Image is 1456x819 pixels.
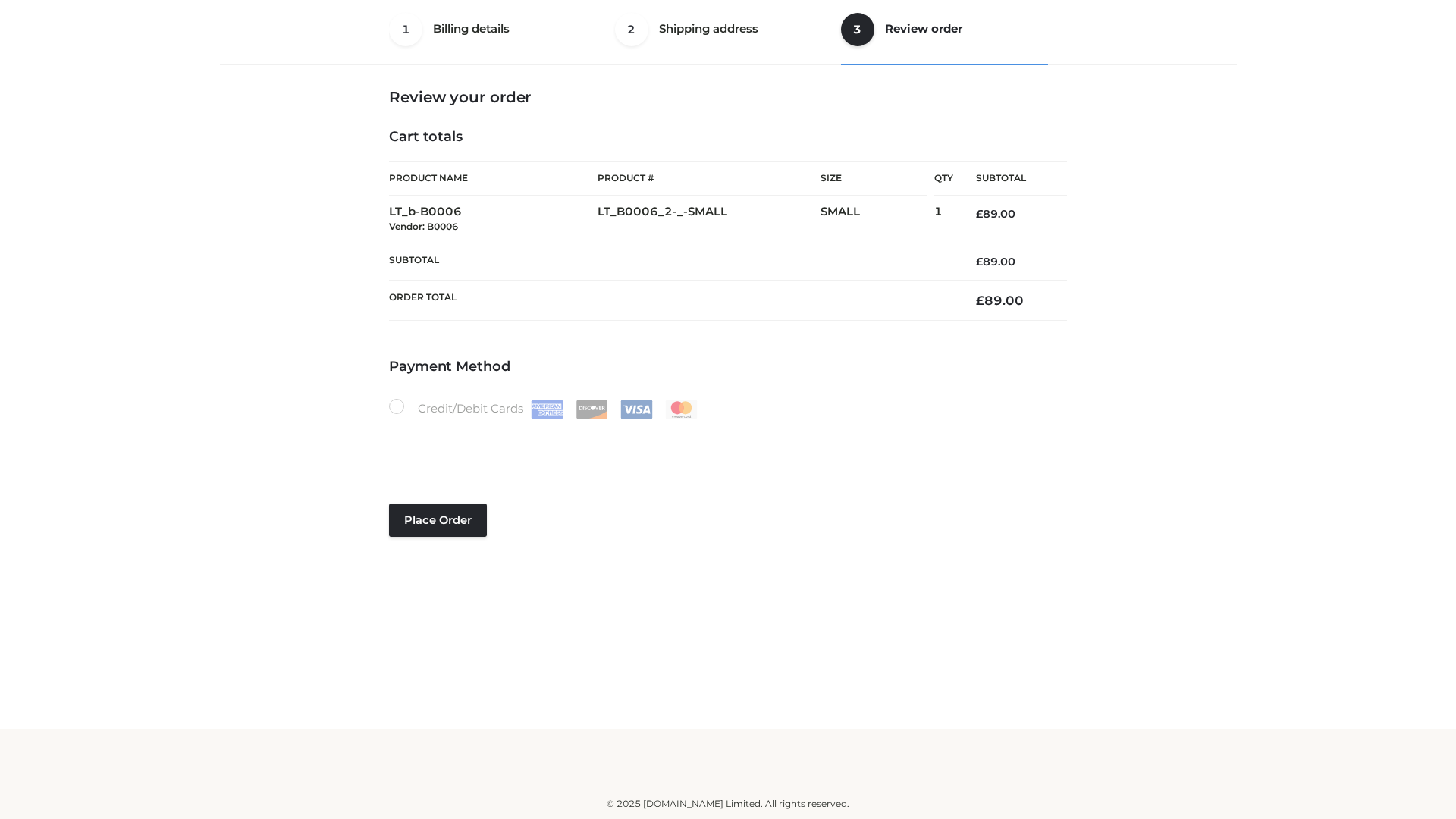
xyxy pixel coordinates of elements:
td: LT_b-B0006 [389,196,598,243]
th: Subtotal [389,243,953,280]
h3: Review your order [389,88,1067,106]
bdi: 89.00 [976,255,1015,268]
img: Mastercard [665,400,698,419]
bdi: 89.00 [976,293,1024,308]
th: Product # [598,161,821,196]
td: LT_B0006_2-_-SMALL [598,196,821,243]
th: Order Total [389,281,953,321]
th: Product Name [389,161,598,196]
img: Amex [531,400,563,419]
label: Credit/Debit Cards [389,399,699,419]
span: £ [976,255,983,268]
div: © 2025 [DOMAIN_NAME] Limited. All rights reserved. [225,796,1231,811]
h4: Cart totals [389,129,1067,146]
span: £ [976,293,984,308]
img: Discover [576,400,608,419]
button: Place order [389,504,487,537]
span: £ [976,207,983,221]
th: Subtotal [953,162,1067,196]
h4: Payment Method [389,359,1067,375]
small: Vendor: B0006 [389,221,458,232]
th: Qty [934,161,953,196]
img: Visa [620,400,653,419]
bdi: 89.00 [976,207,1015,221]
td: SMALL [821,196,934,243]
iframe: Secure payment input frame [386,416,1064,472]
td: 1 [934,196,953,243]
th: Size [821,162,927,196]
